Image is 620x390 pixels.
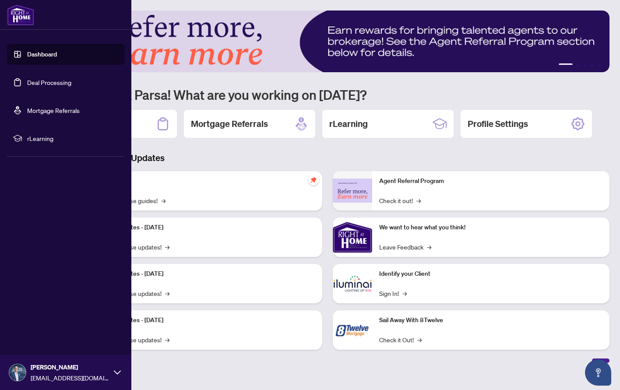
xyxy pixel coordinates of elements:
[402,288,407,298] span: →
[590,63,594,67] button: 4
[27,106,80,114] a: Mortgage Referrals
[585,359,611,386] button: Open asap
[46,86,609,103] h1: Welcome back Parsa! What are you working on [DATE]?
[165,288,169,298] span: →
[379,316,602,325] p: Sail Away With 8Twelve
[597,63,601,67] button: 5
[416,196,421,205] span: →
[161,196,166,205] span: →
[333,218,372,257] img: We want to hear what you think!
[165,242,169,252] span: →
[9,364,26,381] img: Profile Icon
[165,335,169,344] span: →
[27,134,118,143] span: rLearning
[92,316,315,325] p: Platform Updates - [DATE]
[583,63,587,67] button: 3
[417,335,422,344] span: →
[92,269,315,279] p: Platform Updates - [DATE]
[329,118,368,130] h2: rLearning
[27,50,57,58] a: Dashboard
[379,196,421,205] a: Check it out!→
[333,179,372,203] img: Agent Referral Program
[46,152,609,164] h3: Brokerage & Industry Updates
[559,63,573,67] button: 1
[191,118,268,130] h2: Mortgage Referrals
[379,269,602,279] p: Identify your Client
[31,373,109,383] span: [EMAIL_ADDRESS][DOMAIN_NAME]
[7,4,34,25] img: logo
[379,223,602,232] p: We want to hear what you think!
[31,362,109,372] span: [PERSON_NAME]
[379,176,602,186] p: Agent Referral Program
[379,288,407,298] a: Sign In!→
[427,242,431,252] span: →
[379,242,431,252] a: Leave Feedback→
[27,78,71,86] a: Deal Processing
[576,63,580,67] button: 2
[379,335,422,344] a: Check it Out!→
[308,175,319,185] span: pushpin
[333,310,372,350] img: Sail Away With 8Twelve
[333,264,372,303] img: Identify your Client
[92,223,315,232] p: Platform Updates - [DATE]
[468,118,528,130] h2: Profile Settings
[92,176,315,186] p: Self-Help
[46,11,609,72] img: Slide 0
